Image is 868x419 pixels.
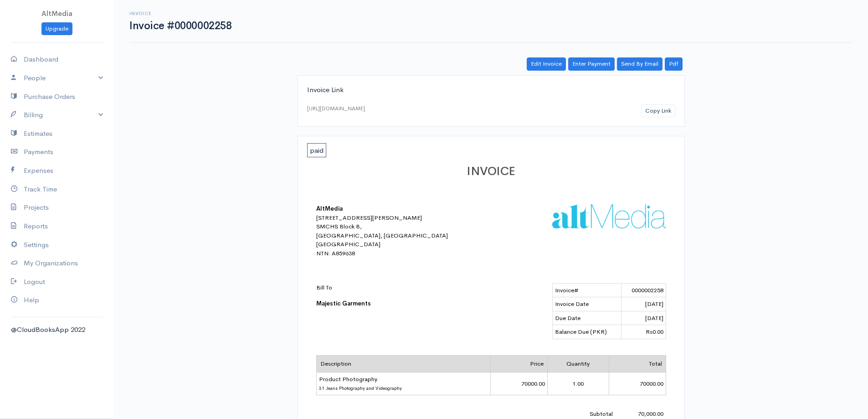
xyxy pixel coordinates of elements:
[307,143,326,157] span: paid
[552,311,621,325] td: Due Date
[552,283,621,297] td: Invoice#
[41,22,72,36] a: Upgrade
[609,372,666,395] td: 70000.00
[621,283,666,297] td: 0000002258
[316,300,371,307] b: Majestic Garments
[129,11,231,16] h6: Invoice
[621,311,666,325] td: [DATE]
[609,356,666,372] td: Total
[547,356,609,372] td: Quantity
[568,57,615,71] a: Enter Payment
[316,205,343,212] b: AltMedia
[41,9,72,18] span: AltMedia
[527,57,566,71] a: Edit Invoice
[621,297,666,311] td: [DATE]
[491,372,548,395] td: 70000.00
[491,356,548,372] td: Price
[316,372,491,395] td: Product Photography
[129,20,231,31] h1: Invoice #0000002258
[316,283,476,292] p: Bill To
[316,356,491,372] td: Description
[641,104,675,118] button: Copy Link
[621,325,666,339] td: Rs0.00
[552,204,666,228] img: logo-41114.png
[316,213,476,258] div: [STREET_ADDRESS][PERSON_NAME] SMCHS Block B, [GEOGRAPHIC_DATA], [GEOGRAPHIC_DATA] [GEOGRAPHIC_DAT...
[617,57,663,71] a: Send By Email
[552,297,621,311] td: Invoice Date
[316,165,666,178] h1: INVOICE
[11,325,103,335] div: @CloudBooksApp 2022
[665,57,683,71] a: Pdf
[319,385,402,391] span: 31 Jeans Photography and Videography
[307,104,365,113] div: [URL][DOMAIN_NAME]
[547,372,609,395] td: 1.00
[307,85,675,95] div: Invoice Link
[552,325,621,339] td: Balance Due (PKR)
